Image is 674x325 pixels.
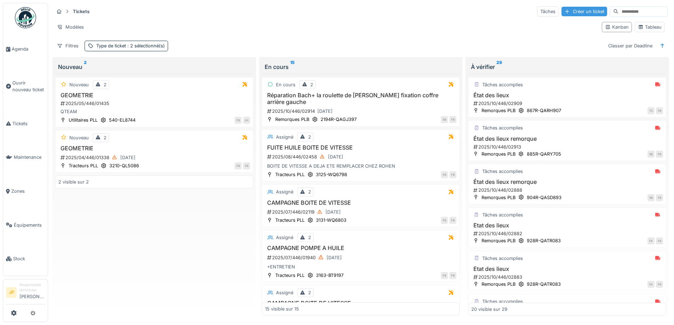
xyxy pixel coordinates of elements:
[471,222,663,229] h3: Etat des lieux
[473,274,663,280] div: 2025/10/446/02883
[3,140,48,174] a: Maintenance
[482,255,523,262] div: Tâches accomplies
[6,282,45,304] a: JP Responsable technicien[PERSON_NAME]
[3,32,48,66] a: Agenda
[482,194,515,201] div: Remorques PLB
[482,124,523,131] div: Tâches accomplies
[243,162,250,169] div: FB
[316,272,344,279] div: 3163-BT9197
[120,154,136,161] div: [DATE]
[605,41,656,51] div: Classer par Deadline
[266,253,457,262] div: 2025/07/446/01940
[316,217,346,224] div: 3131-WQ6803
[11,188,45,195] span: Zones
[316,171,347,178] div: 3125-WQ6798
[647,281,655,288] div: FA
[441,272,448,279] div: FB
[537,6,559,17] div: Tâches
[441,217,448,224] div: FB
[471,63,663,71] div: À vérifier
[473,144,663,150] div: 2025/10/446/02913
[58,179,89,185] div: 2 visible sur 2
[276,289,293,296] div: Assigné
[266,152,457,161] div: 2025/08/446/02458
[471,266,663,272] h3: Etat des lieux
[656,107,663,114] div: FB
[527,281,561,288] div: 928R-QATR083
[69,134,89,141] div: Nouveau
[70,8,92,15] strong: Tickets
[308,289,311,296] div: 2
[290,63,295,71] sup: 15
[449,171,456,178] div: FB
[60,153,250,162] div: 2025/04/446/01338
[58,108,250,115] div: QTEAM
[310,81,313,88] div: 2
[471,179,663,185] h3: État des lieux remorque
[265,199,457,206] h3: CAMPAGNE BOITE DE VITESSE
[308,188,311,195] div: 2
[441,116,448,123] div: SB
[265,92,457,105] h3: Réparation Bach+ la roulette de [PERSON_NAME] fixation coffre arrière gauche
[265,306,299,312] div: 15 visible sur 15
[471,92,663,99] h3: État des lieux
[496,63,502,71] sup: 29
[527,107,561,114] div: 867R-QARH907
[482,151,515,157] div: Remorques PLB
[265,245,457,251] h3: CAMPAGNE POMPE A HUILE
[276,134,293,140] div: Assigné
[265,63,457,71] div: En cours
[84,63,87,71] sup: 2
[58,92,250,99] h3: GEOMETRIE
[473,187,663,193] div: 2025/10/446/02888
[104,134,106,141] div: 2
[58,63,250,71] div: Nouveau
[19,282,45,303] li: [PERSON_NAME]
[656,151,663,158] div: FB
[265,144,457,151] h3: FUITE HUILE BOITE DE VITESSE
[317,108,333,115] div: [DATE]
[235,162,242,169] div: FB
[69,81,89,88] div: Nouveau
[473,230,663,237] div: 2025/10/446/02882
[3,242,48,276] a: Stock
[235,117,242,124] div: FB
[482,211,523,218] div: Tâches accomplies
[265,163,457,169] div: BOITE DE VITESSE A DEJA ETE REMPLACER CHEZ ROHEN
[449,116,456,123] div: FB
[647,107,655,114] div: TC
[471,306,507,312] div: 20 visible sur 29
[647,151,655,158] div: SB
[638,24,662,30] div: Tableau
[275,217,305,224] div: Tracteurs PLL
[3,107,48,141] a: Tickets
[6,287,17,298] li: JP
[12,46,45,52] span: Agenda
[656,194,663,201] div: FB
[276,234,293,241] div: Assigné
[527,194,561,201] div: 904R-QASD893
[266,107,457,116] div: 2025/10/446/02914
[266,208,457,216] div: 2025/07/446/02119
[12,120,45,127] span: Tickets
[275,272,305,279] div: Tracteurs PLL
[14,222,45,228] span: Équipements
[561,7,607,16] div: Créer un ticket
[482,237,515,244] div: Remorques PLB
[265,300,457,307] h3: CAMPAGNE BOITE DE VITESSE
[276,188,293,195] div: Assigné
[327,254,342,261] div: [DATE]
[104,81,106,88] div: 2
[647,237,655,244] div: FA
[265,263,457,270] div: +ENTRETIEN
[276,81,295,88] div: En cours
[54,41,82,51] div: Filtres
[243,117,250,124] div: JH
[482,107,515,114] div: Remorques PLB
[13,255,45,262] span: Stock
[471,135,663,142] h3: État des lieux remorque
[527,237,561,244] div: 928R-QATR083
[12,80,45,93] span: Ouvrir nouveau ticket
[482,298,523,305] div: Tâches accomplies
[60,100,250,107] div: 2025/05/446/01435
